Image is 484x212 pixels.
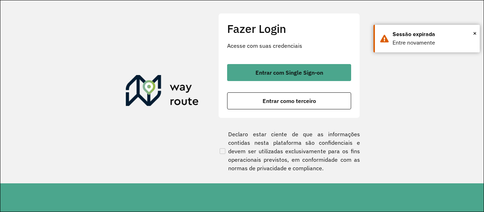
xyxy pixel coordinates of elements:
p: Acesse com suas credenciais [227,41,351,50]
span: × [473,28,477,39]
button: button [227,64,351,81]
div: Entre novamente [393,39,474,47]
button: button [227,92,351,109]
div: Sessão expirada [393,30,474,39]
span: Entrar com Single Sign-on [255,70,323,75]
label: Declaro estar ciente de que as informações contidas nesta plataforma são confidenciais e devem se... [218,130,360,172]
button: Close [473,28,477,39]
span: Entrar como terceiro [263,98,316,104]
h2: Fazer Login [227,22,351,35]
img: Roteirizador AmbevTech [126,75,199,109]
